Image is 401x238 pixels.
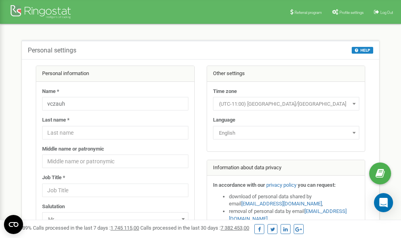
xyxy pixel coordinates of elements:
[241,201,322,207] a: [EMAIL_ADDRESS][DOMAIN_NAME]
[213,182,265,188] strong: In accordance with our
[42,212,188,226] span: Mr.
[140,225,249,231] span: Calls processed in the last 30 days :
[229,208,359,223] li: removal of personal data by email ,
[42,174,65,182] label: Job Title *
[213,88,237,95] label: Time zone
[207,66,365,82] div: Other settings
[42,184,188,197] input: Job Title
[110,225,139,231] u: 1 745 115,00
[352,47,373,54] button: HELP
[42,88,59,95] label: Name *
[374,193,393,212] div: Open Intercom Messenger
[294,10,322,15] span: Referral program
[42,97,188,110] input: Name
[213,97,359,110] span: (UTC-11:00) Pacific/Midway
[4,215,23,234] button: Open CMP widget
[42,155,188,168] input: Middle name or patronymic
[339,10,364,15] span: Profile settings
[42,116,70,124] label: Last name *
[298,182,336,188] strong: you can request:
[229,193,359,208] li: download of personal data shared by email ,
[45,214,186,225] span: Mr.
[42,126,188,139] input: Last name
[216,128,356,139] span: English
[380,10,393,15] span: Log Out
[213,126,359,139] span: English
[266,182,296,188] a: privacy policy
[28,47,76,54] h5: Personal settings
[207,160,365,176] div: Information about data privacy
[213,116,235,124] label: Language
[221,225,249,231] u: 7 382 453,00
[42,203,65,211] label: Salutation
[36,66,194,82] div: Personal information
[216,99,356,110] span: (UTC-11:00) Pacific/Midway
[33,225,139,231] span: Calls processed in the last 7 days :
[42,145,104,153] label: Middle name or patronymic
